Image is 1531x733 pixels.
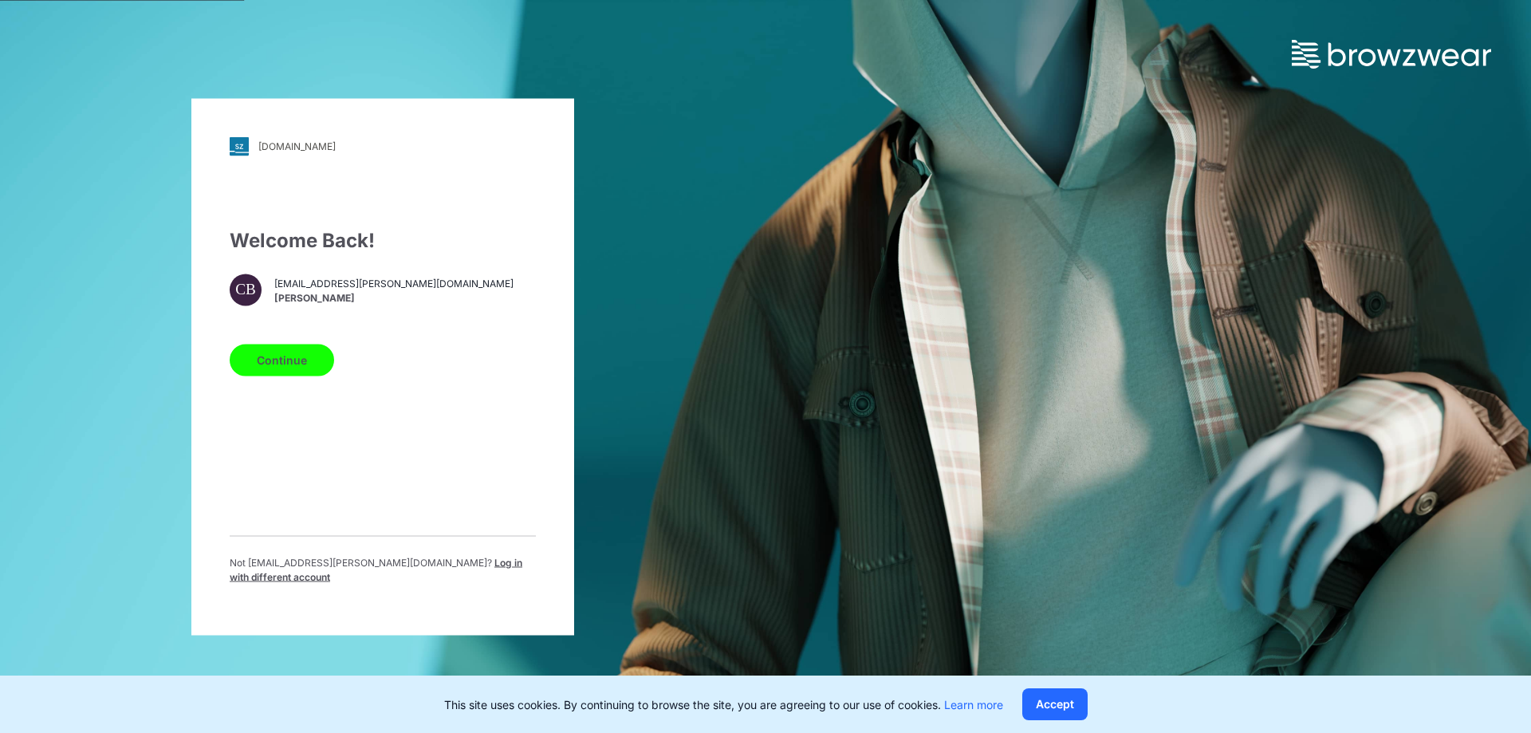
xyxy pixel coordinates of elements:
[258,140,336,152] div: [DOMAIN_NAME]
[1292,40,1491,69] img: browzwear-logo.73288ffb.svg
[230,136,536,156] a: [DOMAIN_NAME]
[444,696,1003,713] p: This site uses cookies. By continuing to browse the site, you are agreeing to our use of cookies.
[230,136,249,156] img: svg+xml;base64,PHN2ZyB3aWR0aD0iMjgiIGhlaWdodD0iMjgiIHZpZXdCb3g9IjAgMCAyOCAyOCIgZmlsbD0ibm9uZSIgeG...
[274,277,514,291] span: [EMAIL_ADDRESS][PERSON_NAME][DOMAIN_NAME]
[230,344,334,376] button: Continue
[274,291,514,305] span: [PERSON_NAME]
[230,274,262,305] div: CB
[944,698,1003,711] a: Learn more
[230,555,536,584] p: Not [EMAIL_ADDRESS][PERSON_NAME][DOMAIN_NAME] ?
[1022,688,1088,720] button: Accept
[230,226,536,254] div: Welcome Back!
